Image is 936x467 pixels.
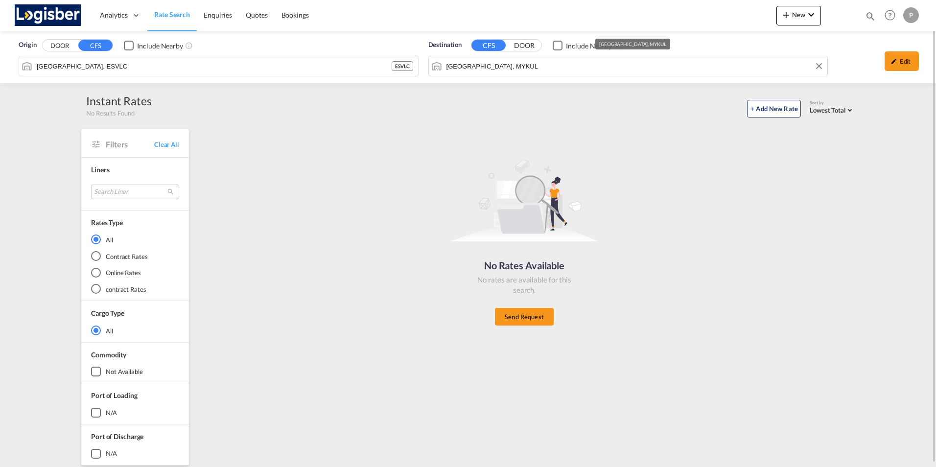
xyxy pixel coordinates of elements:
span: Origin [19,40,36,50]
input: Search by Port [446,59,823,73]
span: No Results Found [86,109,134,117]
span: Liners [91,165,109,174]
div: Help [882,7,903,24]
button: DOOR [507,40,541,51]
div: ESVLC [392,61,413,71]
md-icon: icon-plus 400-fg [780,9,792,21]
md-radio-button: Online Rates [91,268,179,278]
md-select: Select: Lowest Total [810,104,855,115]
md-icon: icon-chevron-down [805,9,817,21]
div: icon-pencilEdit [885,51,919,71]
div: N/A [106,449,117,458]
button: icon-plus 400-fgNewicon-chevron-down [776,6,821,25]
button: CFS [78,40,113,51]
div: Include Nearby [566,41,612,51]
span: Port of Discharge [91,432,143,441]
span: Port of Loading [91,391,138,399]
div: Instant Rates [86,93,152,109]
span: Commodity [91,350,126,359]
span: Clear All [154,140,179,149]
div: P [903,7,919,23]
span: Rate Search [154,10,190,19]
button: Clear Input [812,59,826,73]
img: d7a75e507efd11eebffa5922d020a472.png [15,4,81,26]
span: Analytics [100,10,128,20]
md-icon: icon-pencil [890,58,897,65]
span: Destination [428,40,462,50]
div: No Rates Available [475,258,573,272]
md-radio-button: Contract Rates [91,251,179,261]
md-checkbox: N/A [91,408,179,418]
button: Send Request [495,308,554,326]
input: Search by Port [37,59,392,73]
span: Bookings [281,11,309,19]
md-radio-button: All [91,234,179,244]
img: norateimg.svg [451,159,598,242]
button: CFS [471,40,506,51]
span: New [780,11,817,19]
div: [GEOGRAPHIC_DATA], MYKUL [599,39,666,49]
md-input-container: Valencia, ESVLC [19,56,418,76]
span: Lowest Total [810,106,846,114]
div: not available [106,367,143,376]
div: icon-magnify [865,11,876,25]
div: N/A [106,408,117,417]
md-radio-button: All [91,326,179,335]
div: Cargo Type [91,308,124,318]
div: Sort by [810,100,855,106]
md-input-container: Kuala Lumpur, MYKUL [429,56,828,76]
md-checkbox: Checkbox No Ink [553,40,612,50]
span: Enquiries [204,11,232,19]
button: DOOR [43,40,77,51]
div: No rates are available for this search. [475,275,573,295]
md-radio-button: contract Rates [91,284,179,294]
div: Include Nearby [137,41,183,51]
span: Filters [106,139,154,150]
md-icon: icon-magnify [865,11,876,22]
div: Rates Type [91,218,123,228]
md-icon: Unchecked: Ignores neighbouring ports when fetching rates.Checked : Includes neighbouring ports w... [185,42,193,49]
button: + Add New Rate [747,100,801,117]
md-checkbox: N/A [91,449,179,459]
span: Quotes [246,11,267,19]
md-checkbox: Checkbox No Ink [124,40,183,50]
span: Help [882,7,898,23]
